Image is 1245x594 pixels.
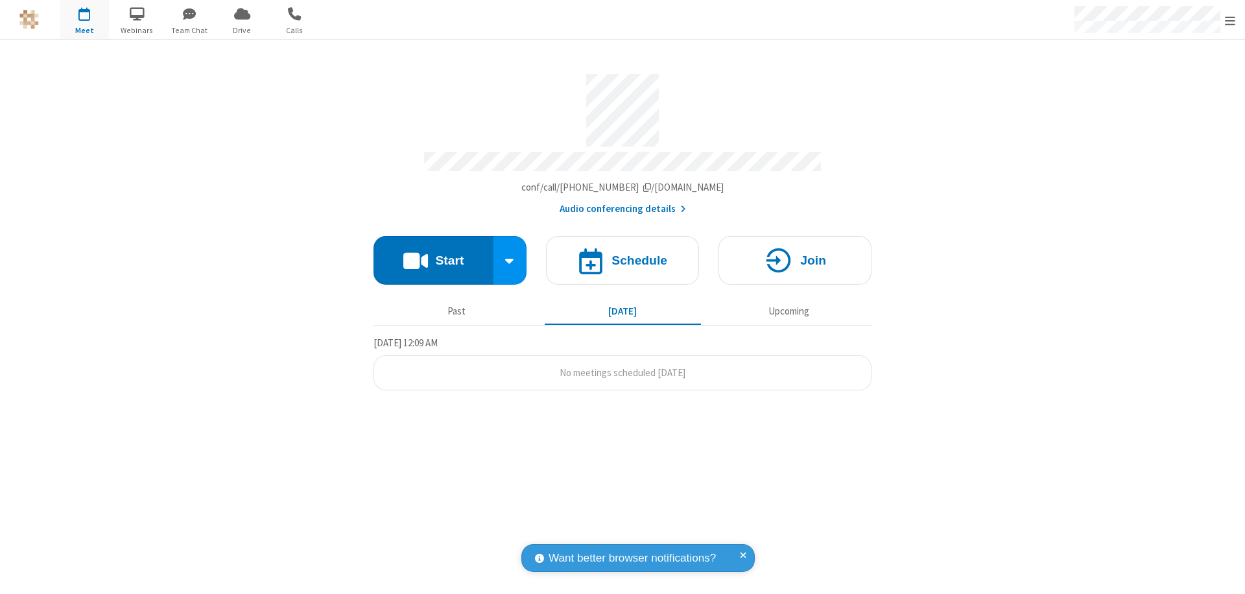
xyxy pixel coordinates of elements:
[549,550,716,567] span: Want better browser notifications?
[373,337,438,349] span: [DATE] 12:09 AM
[373,335,871,391] section: Today's Meetings
[373,236,493,285] button: Start
[165,25,214,36] span: Team Chat
[270,25,319,36] span: Calls
[711,299,867,324] button: Upcoming
[521,181,724,193] span: Copy my meeting room link
[546,236,699,285] button: Schedule
[218,25,267,36] span: Drive
[493,236,527,285] div: Start conference options
[560,366,685,379] span: No meetings scheduled [DATE]
[611,254,667,267] h4: Schedule
[19,10,39,29] img: QA Selenium DO NOT DELETE OR CHANGE
[521,180,724,195] button: Copy my meeting room linkCopy my meeting room link
[800,254,826,267] h4: Join
[718,236,871,285] button: Join
[435,254,464,267] h4: Start
[545,299,701,324] button: [DATE]
[560,202,686,217] button: Audio conferencing details
[113,25,161,36] span: Webinars
[60,25,109,36] span: Meet
[373,64,871,217] section: Account details
[379,299,535,324] button: Past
